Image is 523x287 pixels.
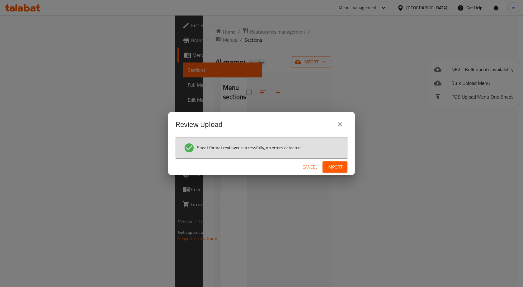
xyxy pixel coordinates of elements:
[176,119,223,129] h2: Review Upload
[303,163,318,171] span: Cancel
[323,161,347,173] button: Import
[332,117,347,132] button: close
[300,161,320,173] button: Cancel
[327,163,342,171] span: Import
[197,145,301,151] span: Sheet format reviewed successfully, no errors detected.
